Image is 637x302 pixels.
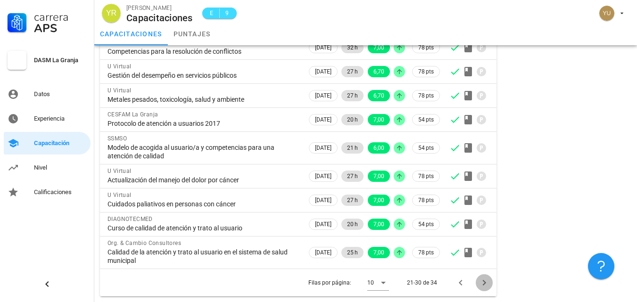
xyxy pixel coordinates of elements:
div: avatar [599,6,614,21]
span: 78 pts [418,196,434,205]
span: CESFAM La Granja [108,111,158,118]
span: 9 [223,8,231,18]
span: [DATE] [315,66,331,77]
button: Página siguiente [476,274,493,291]
a: puntajes [168,23,216,45]
span: 78 pts [418,67,434,76]
span: [DATE] [315,114,331,125]
span: 78 pts [418,91,434,100]
span: 21 h [347,142,358,154]
a: Calificaciones [4,181,91,204]
span: 7,00 [373,219,384,230]
span: 6,00 [373,142,384,154]
span: 7,00 [373,195,384,206]
span: 25 h [347,247,358,258]
span: 54 pts [418,143,434,153]
div: Calificaciones [34,188,87,196]
a: Capacitación [4,132,91,155]
span: [DATE] [315,247,331,258]
div: [PERSON_NAME] [126,3,193,13]
div: Calidad de la atención y trato al usuario en el sistema de salud municipal [108,248,299,265]
span: U Virtual [108,192,132,198]
span: [DATE] [315,42,331,53]
span: 32 h [347,42,358,53]
a: capacitaciones [94,23,168,45]
span: [DATE] [315,219,331,229]
span: 27 h [347,90,358,101]
span: U Virtual [108,168,132,174]
button: Página anterior [452,274,469,291]
span: [DATE] [315,90,331,101]
span: 27 h [347,66,358,77]
span: U Virtual [108,87,132,94]
div: DASM La Granja [34,57,87,64]
div: Experiencia [34,115,87,122]
div: Protocolo de atención a usuarios 2017 [108,119,299,128]
span: Org. & Cambio Consultores [108,240,181,246]
span: 78 pts [418,43,434,52]
span: 78 pts [418,248,434,257]
span: [DATE] [315,143,331,153]
span: E [208,8,215,18]
div: Carrera [34,11,87,23]
a: Nivel [4,156,91,179]
div: Competencias para la resolución de conflictos [108,47,299,56]
div: Datos [34,90,87,98]
div: Gestión del desempeño en servicios públicos [108,71,299,80]
span: 20 h [347,114,358,125]
div: APS [34,23,87,34]
span: 27 h [347,195,358,206]
span: 6,70 [373,66,384,77]
div: Actualización del manejo del dolor por cáncer [108,176,299,184]
span: 7,00 [373,42,384,53]
span: 54 pts [418,220,434,229]
a: Datos [4,83,91,106]
span: 7,00 [373,247,384,258]
div: 21-30 de 34 [407,278,437,287]
span: 20 h [347,219,358,230]
span: 7,00 [373,114,384,125]
span: U Virtual [108,63,132,70]
span: 7,00 [373,171,384,182]
div: avatar [102,4,121,23]
div: Cuidados paliativos en personas con cáncer [108,200,299,208]
div: Capacitaciones [126,13,193,23]
span: DIAGNOTECMED [108,216,153,222]
div: 10Filas por página: [367,275,389,290]
div: Curso de calidad de atención y trato al usuario [108,224,299,232]
span: [DATE] [315,195,331,205]
div: 10 [367,278,374,287]
span: SSMSO [108,135,127,142]
span: [DATE] [315,171,331,181]
span: 54 pts [418,115,434,124]
span: 6,70 [373,90,384,101]
span: 27 h [347,171,358,182]
a: Experiencia [4,107,91,130]
div: Capacitación [34,139,87,147]
span: 78 pts [418,171,434,181]
div: Nivel [34,164,87,171]
div: Metales pesados, toxicología, salud y ambiente [108,95,299,104]
span: YR [106,4,116,23]
div: Modelo de acogida al usuario/a y competencias para una atención de calidad [108,143,299,160]
div: Filas por página: [308,269,389,296]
